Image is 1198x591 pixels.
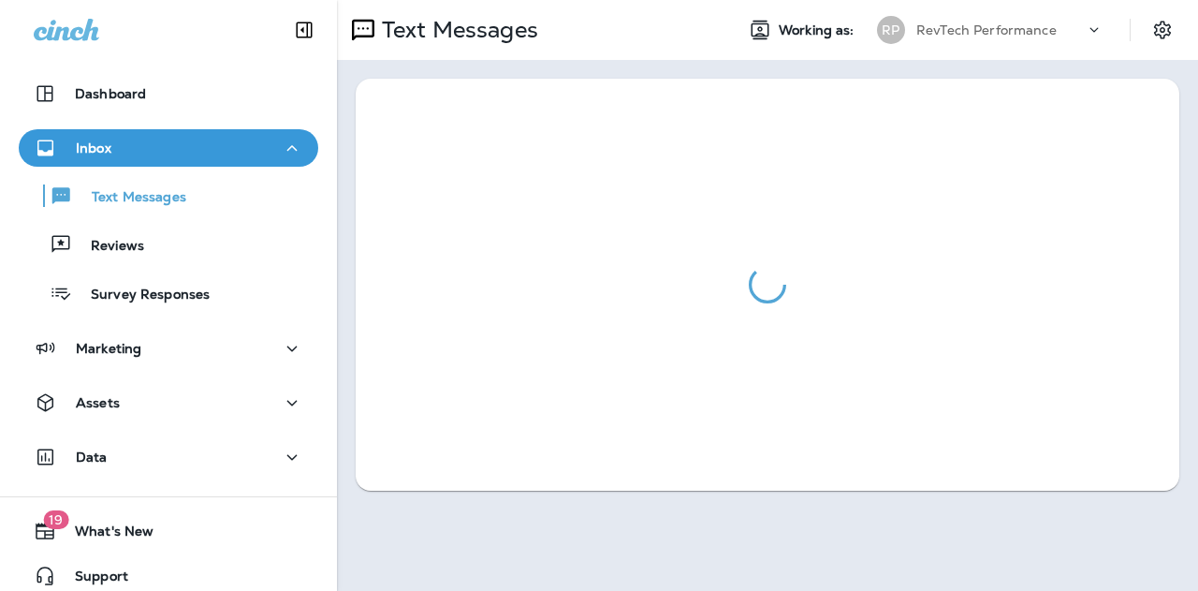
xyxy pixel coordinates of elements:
[374,16,538,44] p: Text Messages
[76,395,120,410] p: Assets
[19,438,318,476] button: Data
[779,22,858,38] span: Working as:
[73,189,186,207] p: Text Messages
[1146,13,1179,47] button: Settings
[72,287,210,304] p: Survey Responses
[278,11,330,49] button: Collapse Sidebar
[76,450,108,465] p: Data
[19,512,318,550] button: 19What's New
[916,22,1057,37] p: RevTech Performance
[19,75,318,112] button: Dashboard
[76,341,141,356] p: Marketing
[43,510,68,529] span: 19
[19,330,318,367] button: Marketing
[19,129,318,167] button: Inbox
[75,86,146,101] p: Dashboard
[19,384,318,421] button: Assets
[19,225,318,264] button: Reviews
[72,238,144,256] p: Reviews
[19,273,318,313] button: Survey Responses
[56,569,128,591] span: Support
[19,176,318,215] button: Text Messages
[877,16,905,44] div: RP
[76,140,111,155] p: Inbox
[56,524,153,546] span: What's New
